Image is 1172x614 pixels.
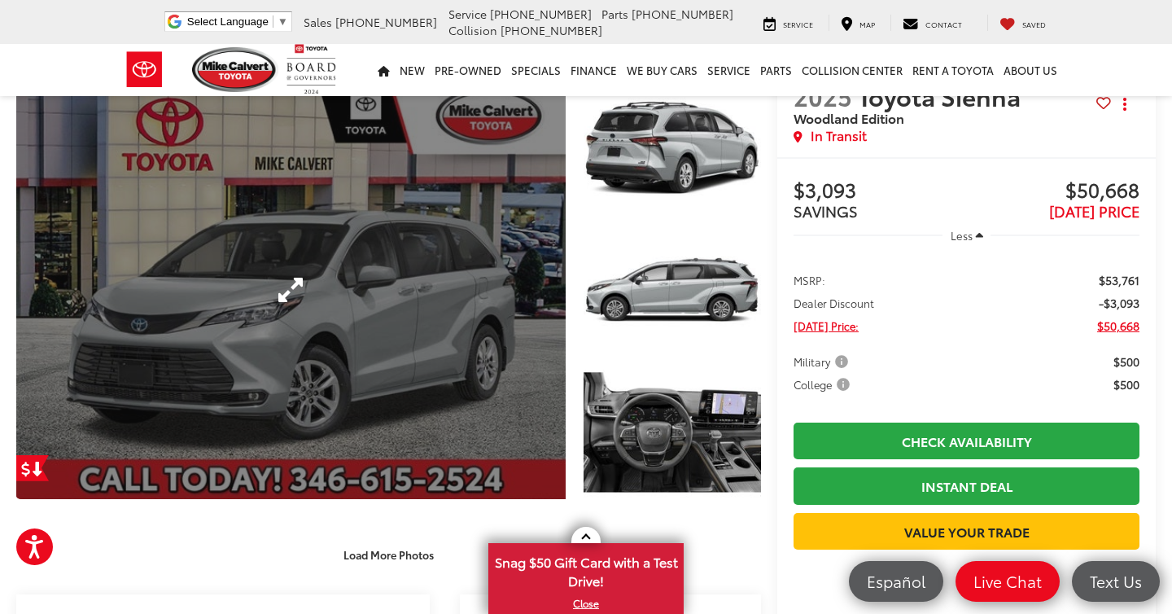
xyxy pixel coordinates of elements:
span: Less [951,228,973,243]
a: Map [829,15,887,31]
span: Select Language [187,15,269,28]
span: Español [859,571,934,591]
span: Parts [601,6,628,22]
span: Collision [448,22,497,38]
a: Get Price Drop Alert [16,455,49,481]
a: Live Chat [956,561,1060,602]
img: 2025 Toyota Sienna Woodland Edition [582,222,763,358]
img: 2025 Toyota Sienna Woodland Edition [582,364,763,500]
span: -$3,093 [1099,295,1139,311]
span: [PHONE_NUMBER] [490,6,592,22]
span: Service [783,19,813,29]
a: Pre-Owned [430,44,506,96]
span: [PHONE_NUMBER] [335,14,437,30]
span: $500 [1113,376,1139,393]
a: Check Availability [794,423,1139,459]
span: Contact [925,19,962,29]
a: Expand Photo 3 [584,366,761,499]
button: Load More Photos [332,541,445,569]
span: Saved [1022,19,1046,29]
span: Military [794,353,851,370]
a: Service [702,44,755,96]
a: Text Us [1072,561,1160,602]
a: Expand Photo 0 [16,81,566,499]
button: Actions [1111,90,1139,118]
a: Value Your Trade [794,513,1139,550]
span: $53,761 [1099,272,1139,288]
img: Toyota [114,43,175,96]
a: Instant Deal [794,467,1139,504]
span: dropdown dots [1123,98,1126,111]
span: MSRP: [794,272,825,288]
span: SAVINGS [794,200,858,221]
span: Map [859,19,875,29]
span: Service [448,6,487,22]
a: Contact [890,15,974,31]
img: 2025 Toyota Sienna Woodland Edition [582,80,763,216]
span: Dealer Discount [794,295,874,311]
img: Mike Calvert Toyota [192,47,278,92]
span: $50,668 [1097,318,1139,334]
a: Select Language​ [187,15,288,28]
a: Specials [506,44,566,96]
a: Collision Center [797,44,907,96]
span: College [794,376,853,393]
span: $50,668 [967,179,1139,204]
a: WE BUY CARS [622,44,702,96]
span: $3,093 [794,179,966,204]
span: Woodland Edition [794,108,904,127]
span: ▼ [278,15,288,28]
a: Finance [566,44,622,96]
span: Live Chat [965,571,1050,591]
span: [PHONE_NUMBER] [501,22,602,38]
a: New [395,44,430,96]
span: $500 [1113,353,1139,370]
a: Español [849,561,943,602]
a: Expand Photo 2 [584,224,761,357]
span: Text Us [1082,571,1150,591]
a: My Saved Vehicles [987,15,1058,31]
button: Less [942,221,991,250]
a: Home [373,44,395,96]
a: Parts [755,44,797,96]
a: Service [751,15,825,31]
a: Rent a Toyota [907,44,999,96]
button: College [794,376,855,393]
a: About Us [999,44,1062,96]
span: Snag $50 Gift Card with a Test Drive! [490,545,682,594]
span: [DATE] PRICE [1049,200,1139,221]
span: In Transit [811,126,867,145]
button: Military [794,353,854,370]
span: [DATE] Price: [794,318,859,334]
span: [PHONE_NUMBER] [632,6,733,22]
span: Sales [304,14,332,30]
a: Expand Photo 1 [584,81,761,215]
